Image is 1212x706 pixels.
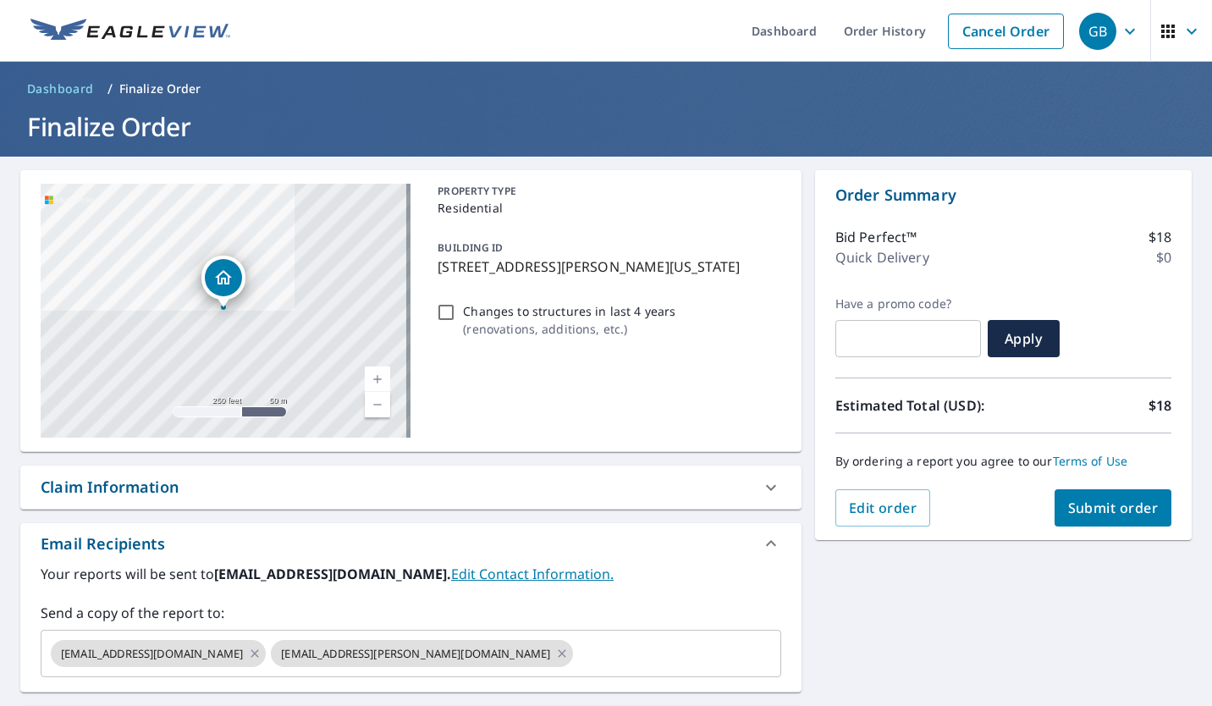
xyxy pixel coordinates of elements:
[27,80,94,97] span: Dashboard
[41,564,781,584] label: Your reports will be sent to
[835,454,1171,469] p: By ordering a report you agree to our
[271,640,573,667] div: [EMAIL_ADDRESS][PERSON_NAME][DOMAIN_NAME]
[20,523,802,564] div: Email Recipients
[835,395,1004,416] p: Estimated Total (USD):
[849,499,917,517] span: Edit order
[365,392,390,417] a: Current Level 17, Zoom Out
[20,75,1192,102] nav: breadcrumb
[1156,247,1171,268] p: $0
[451,565,614,583] a: EditContactInfo
[1055,489,1172,527] button: Submit order
[463,302,675,320] p: Changes to structures in last 4 years
[1079,13,1116,50] div: GB
[835,489,931,527] button: Edit order
[1001,329,1046,348] span: Apply
[51,640,266,667] div: [EMAIL_ADDRESS][DOMAIN_NAME]
[835,227,917,247] p: Bid Perfect™
[1053,453,1128,469] a: Terms of Use
[835,296,981,312] label: Have a promo code?
[119,80,201,97] p: Finalize Order
[1149,227,1171,247] p: $18
[41,476,179,499] div: Claim Information
[438,256,774,277] p: [STREET_ADDRESS][PERSON_NAME][US_STATE]
[835,184,1171,207] p: Order Summary
[1068,499,1159,517] span: Submit order
[948,14,1064,49] a: Cancel Order
[438,184,774,199] p: PROPERTY TYPE
[41,532,165,555] div: Email Recipients
[835,247,929,268] p: Quick Delivery
[20,109,1192,144] h1: Finalize Order
[30,19,230,44] img: EV Logo
[107,79,113,99] li: /
[20,466,802,509] div: Claim Information
[20,75,101,102] a: Dashboard
[41,603,781,623] label: Send a copy of the report to:
[438,199,774,217] p: Residential
[1149,395,1171,416] p: $18
[201,256,245,308] div: Dropped pin, building 1, Residential property, 3011 Adam Keeling Rd Virginia Beach, VA 23454
[438,240,503,255] p: BUILDING ID
[271,646,560,662] span: [EMAIL_ADDRESS][PERSON_NAME][DOMAIN_NAME]
[365,367,390,392] a: Current Level 17, Zoom In
[988,320,1060,357] button: Apply
[463,320,675,338] p: ( renovations, additions, etc. )
[51,646,253,662] span: [EMAIL_ADDRESS][DOMAIN_NAME]
[214,565,451,583] b: [EMAIL_ADDRESS][DOMAIN_NAME].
